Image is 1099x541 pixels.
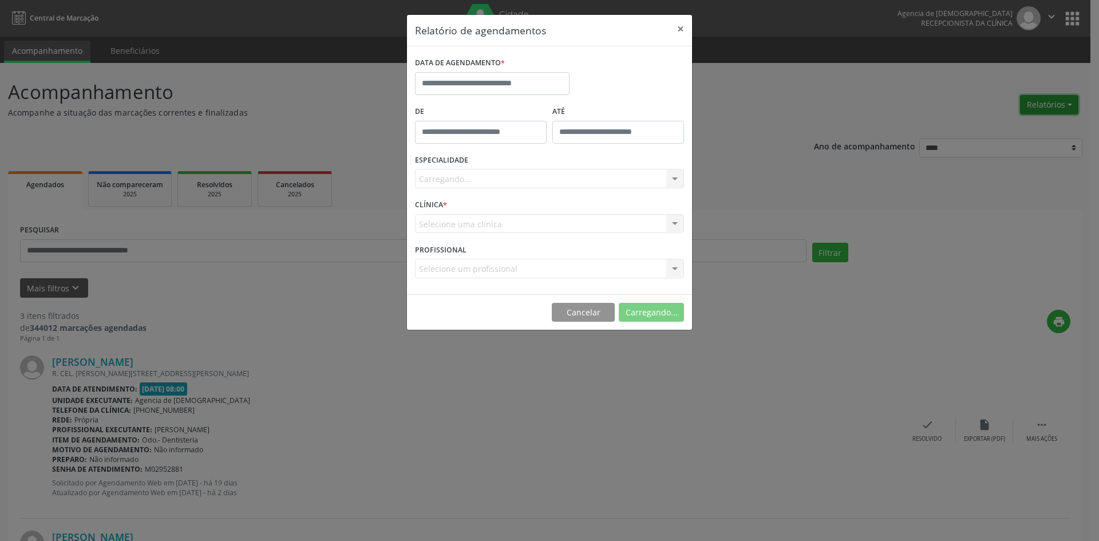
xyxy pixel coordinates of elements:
h5: Relatório de agendamentos [415,23,546,38]
button: Close [669,15,692,43]
button: Carregando... [619,303,684,322]
button: Cancelar [552,303,615,322]
label: ESPECIALIDADE [415,152,468,169]
label: PROFISSIONAL [415,241,467,259]
label: ATÉ [552,103,684,121]
label: DATA DE AGENDAMENTO [415,54,505,72]
label: De [415,103,547,121]
label: CLÍNICA [415,196,447,214]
